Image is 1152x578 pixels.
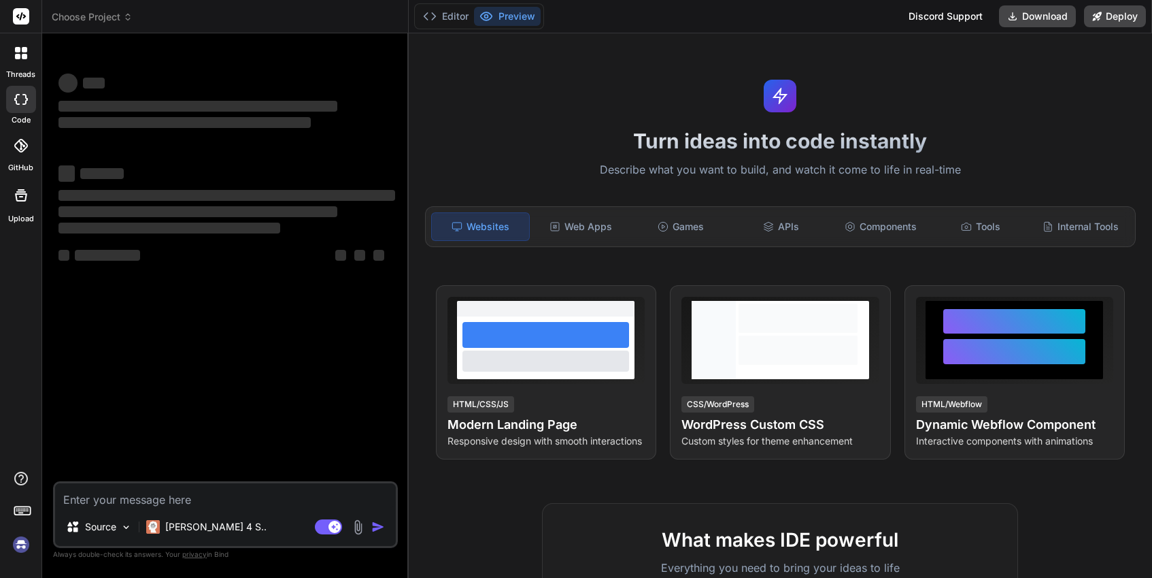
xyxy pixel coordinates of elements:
button: Deploy [1084,5,1146,27]
img: icon [371,520,385,534]
h4: Modern Landing Page [447,415,645,434]
label: GitHub [8,162,33,174]
p: Interactive components with animations [916,434,1113,448]
h4: Dynamic Webflow Component [916,415,1113,434]
div: Discord Support [900,5,991,27]
div: Websites [431,212,530,241]
button: Download [999,5,1076,27]
label: Upload [8,213,34,225]
p: Everything you need to bring your ideas to life [564,560,996,576]
span: ‌ [58,117,311,128]
div: Components [832,212,930,241]
div: Games [632,212,730,241]
span: ‌ [75,250,140,261]
img: Pick Models [120,521,132,533]
span: privacy [182,550,207,558]
span: ‌ [373,250,384,261]
h4: WordPress Custom CSS [681,415,879,434]
p: Custom styles for theme enhancement [681,434,879,448]
span: ‌ [354,250,365,261]
span: ‌ [58,223,280,234]
p: Responsive design with smooth interactions [447,434,645,448]
h1: Turn ideas into code instantly [417,129,1144,153]
button: Preview [474,7,541,26]
h2: What makes IDE powerful [564,526,996,554]
label: code [12,114,31,126]
p: Always double-check its answers. Your in Bind [53,548,398,561]
span: ‌ [58,206,337,217]
img: Claude 4 Sonnet [146,520,160,534]
img: signin [10,533,33,556]
div: APIs [732,212,830,241]
label: threads [6,69,35,80]
span: ‌ [80,168,124,179]
span: ‌ [58,250,69,261]
div: HTML/Webflow [916,396,987,413]
p: [PERSON_NAME] 4 S.. [165,520,267,534]
div: Internal Tools [1032,212,1130,241]
span: ‌ [58,74,78,93]
p: Source [85,520,116,534]
div: CSS/WordPress [681,396,754,413]
div: HTML/CSS/JS [447,396,514,413]
span: ‌ [58,190,395,201]
button: Editor [418,7,474,26]
span: ‌ [335,250,346,261]
span: ‌ [58,101,337,112]
div: Tools [932,212,1030,241]
span: Choose Project [52,10,133,24]
img: attachment [350,519,366,535]
span: ‌ [83,78,105,89]
div: Web Apps [532,212,630,241]
span: ‌ [58,165,75,182]
p: Describe what you want to build, and watch it come to life in real-time [417,161,1144,179]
